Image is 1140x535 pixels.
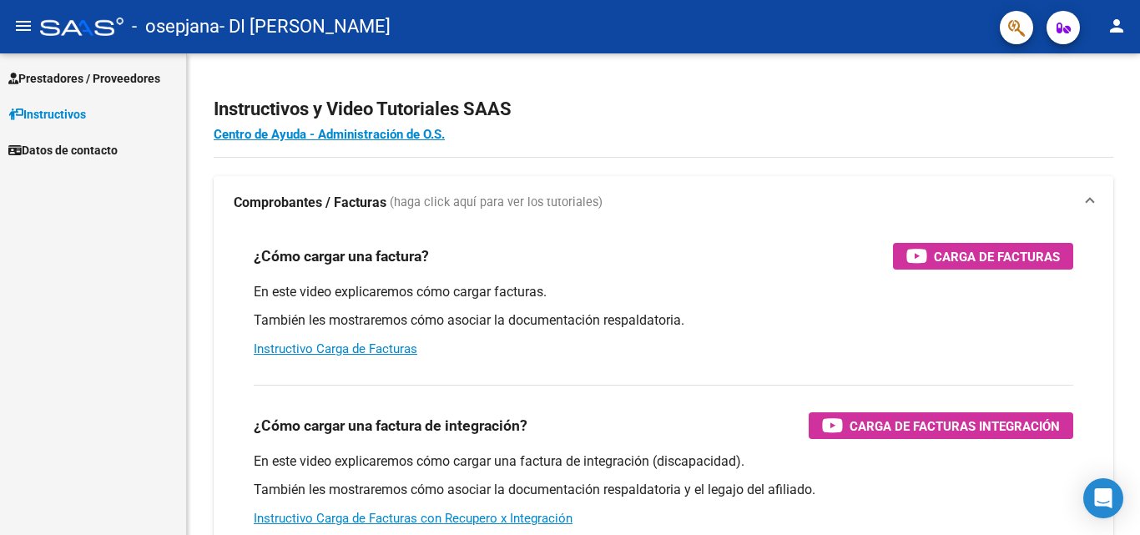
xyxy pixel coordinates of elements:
button: Carga de Facturas Integración [809,412,1073,439]
span: Datos de contacto [8,141,118,159]
div: Open Intercom Messenger [1083,478,1123,518]
button: Carga de Facturas [893,243,1073,270]
a: Centro de Ayuda - Administración de O.S. [214,127,445,142]
mat-icon: person [1107,16,1127,36]
h2: Instructivos y Video Tutoriales SAAS [214,93,1113,125]
p: También les mostraremos cómo asociar la documentación respaldatoria y el legajo del afiliado. [254,481,1073,499]
strong: Comprobantes / Facturas [234,194,386,212]
a: Instructivo Carga de Facturas [254,341,417,356]
a: Instructivo Carga de Facturas con Recupero x Integración [254,511,573,526]
p: En este video explicaremos cómo cargar una factura de integración (discapacidad). [254,452,1073,471]
p: En este video explicaremos cómo cargar facturas. [254,283,1073,301]
span: (haga click aquí para ver los tutoriales) [390,194,603,212]
span: Prestadores / Proveedores [8,69,160,88]
span: Instructivos [8,105,86,124]
span: - DI [PERSON_NAME] [219,8,391,45]
h3: ¿Cómo cargar una factura de integración? [254,414,527,437]
h3: ¿Cómo cargar una factura? [254,245,429,268]
span: Carga de Facturas [934,246,1060,267]
mat-expansion-panel-header: Comprobantes / Facturas (haga click aquí para ver los tutoriales) [214,176,1113,230]
span: Carga de Facturas Integración [850,416,1060,437]
span: - osepjana [132,8,219,45]
p: También les mostraremos cómo asociar la documentación respaldatoria. [254,311,1073,330]
mat-icon: menu [13,16,33,36]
